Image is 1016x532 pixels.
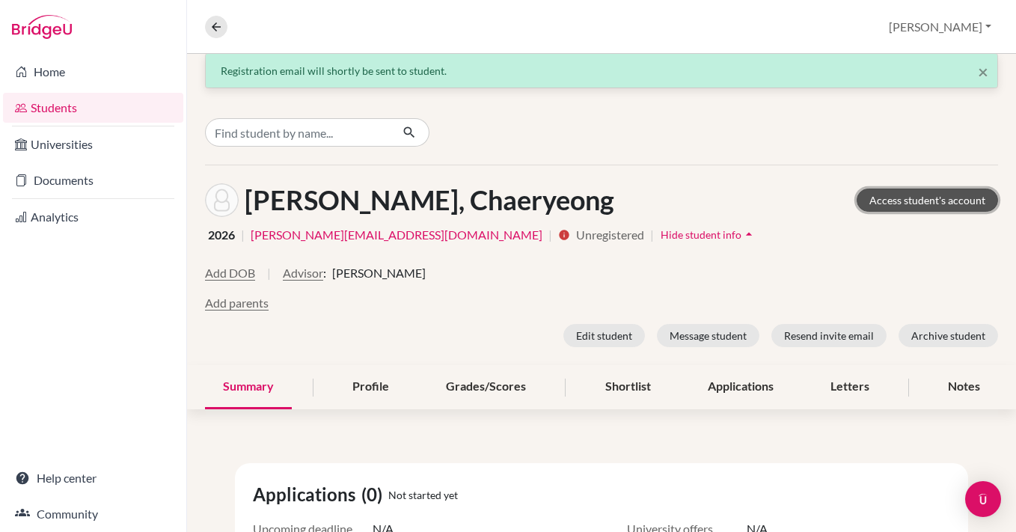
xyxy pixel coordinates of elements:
[650,226,654,244] span: |
[267,264,271,294] span: |
[965,481,1001,517] div: Open Intercom Messenger
[930,365,998,409] div: Notes
[3,165,183,195] a: Documents
[660,223,757,246] button: Hide student infoarrow_drop_up
[334,365,407,409] div: Profile
[208,226,235,244] span: 2026
[3,499,183,529] a: Community
[741,227,756,242] i: arrow_drop_up
[563,324,645,347] button: Edit student
[12,15,72,39] img: Bridge-U
[882,13,998,41] button: [PERSON_NAME]
[205,294,269,312] button: Add parents
[361,481,388,508] span: (0)
[576,226,644,244] span: Unregistered
[283,264,323,282] button: Advisor
[253,481,361,508] span: Applications
[245,184,614,216] h1: [PERSON_NAME], Chaeryeong
[657,324,759,347] button: Message student
[813,365,887,409] div: Letters
[251,226,542,244] a: [PERSON_NAME][EMAIL_ADDRESS][DOMAIN_NAME]
[205,118,391,147] input: Find student by name...
[3,93,183,123] a: Students
[3,202,183,232] a: Analytics
[241,226,245,244] span: |
[771,324,887,347] button: Resend invite email
[323,264,326,282] span: :
[661,228,741,241] span: Hide student info
[205,365,292,409] div: Summary
[587,365,669,409] div: Shortlist
[3,463,183,493] a: Help center
[388,487,458,503] span: Not started yet
[857,189,998,212] a: Access student's account
[428,365,544,409] div: Grades/Scores
[205,183,239,217] img: Chaeryeong Kim's avatar
[978,63,988,81] button: Close
[558,229,570,241] i: info
[899,324,998,347] button: Archive student
[3,57,183,87] a: Home
[690,365,792,409] div: Applications
[978,61,988,82] span: ×
[332,264,426,282] span: [PERSON_NAME]
[221,63,982,79] div: Registration email will shortly be sent to student.
[3,129,183,159] a: Universities
[205,264,255,282] button: Add DOB
[548,226,552,244] span: |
